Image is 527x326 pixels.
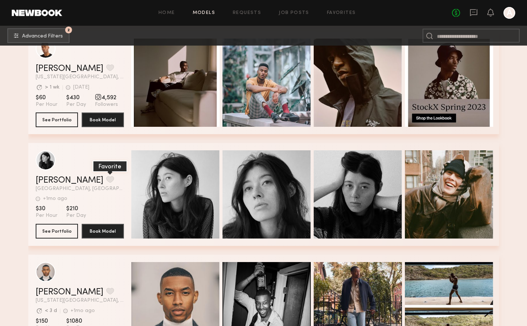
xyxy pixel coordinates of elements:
span: Per Day [66,212,86,219]
span: 4,592 [95,94,118,101]
a: Models [193,11,215,15]
button: See Portfolio [36,224,78,239]
span: $210 [66,205,86,212]
span: $150 [36,318,57,325]
span: [GEOGRAPHIC_DATA], [GEOGRAPHIC_DATA] [36,186,124,191]
span: $1080 [66,318,86,325]
a: [PERSON_NAME] [36,64,103,73]
div: > 1 wk [45,85,60,90]
span: Per Hour [36,101,57,108]
button: Book Model [82,112,124,127]
span: [US_STATE][GEOGRAPHIC_DATA], [GEOGRAPHIC_DATA] [36,298,124,303]
button: Book Model [82,224,124,239]
div: +1mo ago [43,196,67,201]
span: $30 [36,205,57,212]
span: $60 [36,94,57,101]
button: See Portfolio [36,112,78,127]
a: Requests [233,11,261,15]
div: +1mo ago [71,308,95,314]
span: $430 [66,94,86,101]
a: A [503,7,515,19]
a: Job Posts [279,11,309,15]
div: < 3 d [45,308,57,314]
span: Advanced Filters [22,34,63,39]
a: [PERSON_NAME] [36,176,103,185]
a: Home [159,11,175,15]
span: [US_STATE][GEOGRAPHIC_DATA], [GEOGRAPHIC_DATA] [36,75,124,80]
span: Followers [95,101,118,108]
a: Favorites [327,11,356,15]
span: Per Day [66,101,86,108]
button: 2Advanced Filters [7,28,70,43]
a: [PERSON_NAME] [36,288,103,297]
div: [DATE] [73,85,89,90]
span: 2 [67,28,70,32]
span: Per Hour [36,212,57,219]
